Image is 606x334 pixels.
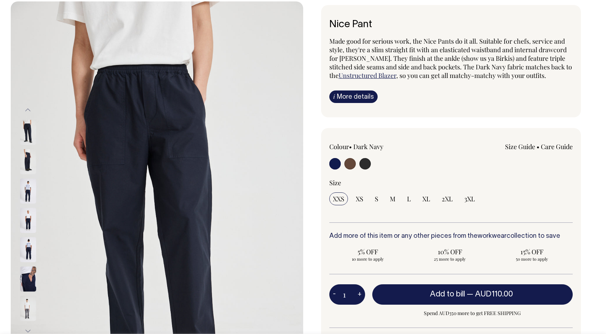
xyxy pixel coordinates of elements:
a: iMore details [329,90,378,103]
span: M [390,195,396,203]
span: • [349,142,352,151]
span: • [537,142,539,151]
img: dark-navy [20,120,36,145]
a: Care Guide [541,142,573,151]
span: Add to bill [430,291,465,298]
button: - [329,288,339,302]
input: 5% OFF 10 more to apply [329,245,407,264]
img: dark-navy [20,179,36,204]
span: i [333,93,335,100]
span: Made good for serious work, the Nice Pants do it all. Suitable for chefs, service and style, they... [329,37,572,80]
span: XL [422,195,430,203]
img: charcoal [20,296,36,321]
span: 15% OFF [496,247,567,256]
a: workwear [477,233,506,239]
span: 5% OFF [333,247,403,256]
span: — [467,291,515,298]
img: dark-navy [20,237,36,262]
div: Colour [329,142,427,151]
span: 3XL [464,195,475,203]
span: L [407,195,411,203]
button: Add to bill —AUD110.00 [372,284,573,304]
input: 10% OFF 25 more to apply [411,245,489,264]
img: dark-navy [20,208,36,233]
input: 2XL [438,192,456,205]
input: XS [352,192,367,205]
input: 15% OFF 50 more to apply [493,245,571,264]
img: dark-navy [20,267,36,292]
span: XXS [333,195,344,203]
input: XL [419,192,434,205]
span: AUD110.00 [475,291,513,298]
label: Dark Navy [353,142,383,151]
input: M [386,192,399,205]
input: XXS [329,192,348,205]
span: XS [356,195,363,203]
span: 50 more to apply [496,256,567,262]
img: dark-navy [20,149,36,175]
h6: Nice Pant [329,19,573,30]
button: + [354,288,365,302]
input: S [371,192,382,205]
input: L [403,192,414,205]
span: 25 more to apply [414,256,485,262]
a: Unstructured Blazer [339,71,396,80]
h6: Add more of this item or any other pieces from the collection to save [329,233,573,240]
span: , so you can get all matchy-matchy with your outfits. [396,71,546,80]
button: Previous [23,102,33,118]
input: 3XL [461,192,479,205]
span: 2XL [442,195,453,203]
span: 10% OFF [414,247,485,256]
a: Size Guide [505,142,535,151]
span: 10 more to apply [333,256,403,262]
div: Size [329,178,573,187]
span: Spend AUD350 more to get FREE SHIPPING [372,309,573,318]
span: S [375,195,378,203]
